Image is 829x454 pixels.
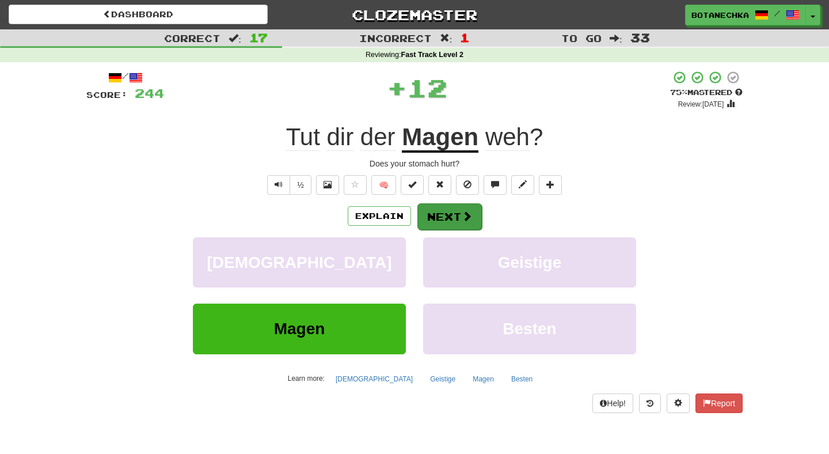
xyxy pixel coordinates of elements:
span: Correct [164,32,220,44]
span: ? [478,123,543,151]
span: + [387,70,407,105]
div: Mastered [670,88,743,98]
div: Text-to-speech controls [265,175,311,195]
span: 12 [407,73,447,102]
button: Reset to 0% Mastered (alt+r) [428,175,451,195]
span: weh [485,123,530,151]
span: Geistige [498,254,561,271]
button: Magen [193,304,406,354]
span: Incorrect [359,32,432,44]
button: Show image (alt+x) [316,175,339,195]
button: [DEMOGRAPHIC_DATA] [193,237,406,287]
span: : [610,33,622,43]
button: Ignore sentence (alt+i) [456,175,479,195]
span: Score: [86,90,128,100]
span: Magen [274,320,325,338]
span: [DEMOGRAPHIC_DATA] [207,254,392,271]
div: / [86,70,164,85]
button: Help! [592,394,633,413]
button: Explain [348,206,411,226]
span: Botanechka [691,10,749,20]
strong: Fast Track Level 2 [401,51,464,59]
div: Does your stomach hurt? [86,158,743,169]
span: der [360,123,396,151]
button: Besten [505,370,539,388]
small: Review: [DATE] [678,100,724,108]
a: Clozemaster [285,5,544,25]
button: Round history (alt+y) [639,394,661,413]
button: Report [695,394,743,413]
span: : [229,33,241,43]
small: Learn more: [288,374,325,383]
button: Next [417,203,482,230]
button: Geistige [424,370,462,388]
button: Add to collection (alt+a) [539,175,562,195]
button: 🧠 [371,175,396,195]
span: To go [561,32,602,44]
button: Discuss sentence (alt+u) [484,175,507,195]
span: 1 [460,31,470,44]
button: Besten [423,304,636,354]
span: 33 [630,31,650,44]
a: Dashboard [9,5,268,24]
button: Geistige [423,237,636,287]
span: 75 % [670,88,687,97]
span: dir [326,123,353,151]
button: ½ [290,175,311,195]
span: 244 [135,86,164,100]
span: : [440,33,452,43]
button: Favorite sentence (alt+f) [344,175,367,195]
button: Set this sentence to 100% Mastered (alt+m) [401,175,424,195]
span: Besten [503,320,556,338]
button: Edit sentence (alt+d) [511,175,534,195]
span: / [774,9,780,17]
button: Play sentence audio (ctl+space) [267,175,290,195]
a: Botanechka / [685,5,806,25]
button: Magen [466,370,500,388]
span: Tut [286,123,320,151]
span: 17 [249,31,268,44]
button: [DEMOGRAPHIC_DATA] [329,370,419,388]
u: Magen [402,123,478,153]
